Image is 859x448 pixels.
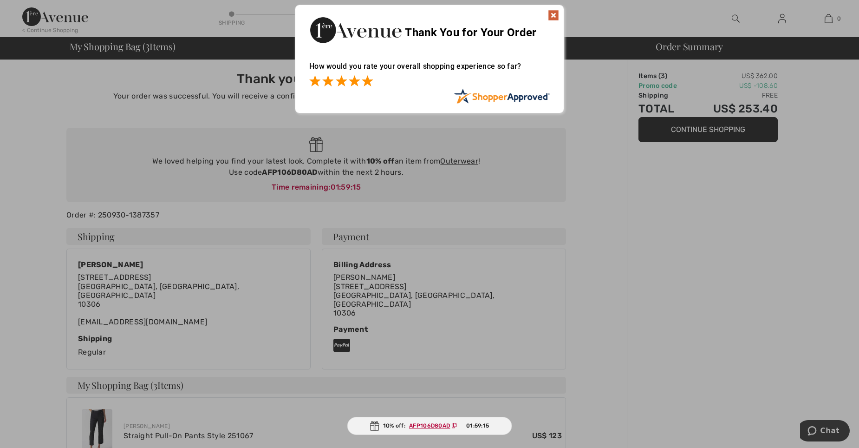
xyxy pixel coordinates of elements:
[20,7,39,15] span: Chat
[466,422,489,430] span: 01:59:15
[405,26,536,39] span: Thank You for Your Order
[309,14,402,46] img: Thank You for Your Order
[548,10,559,21] img: x
[370,421,379,431] img: Gift.svg
[347,417,512,435] div: 10% off:
[309,53,550,88] div: How would you rate your overall shopping experience so far?
[409,422,450,429] ins: AFP106D80AD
